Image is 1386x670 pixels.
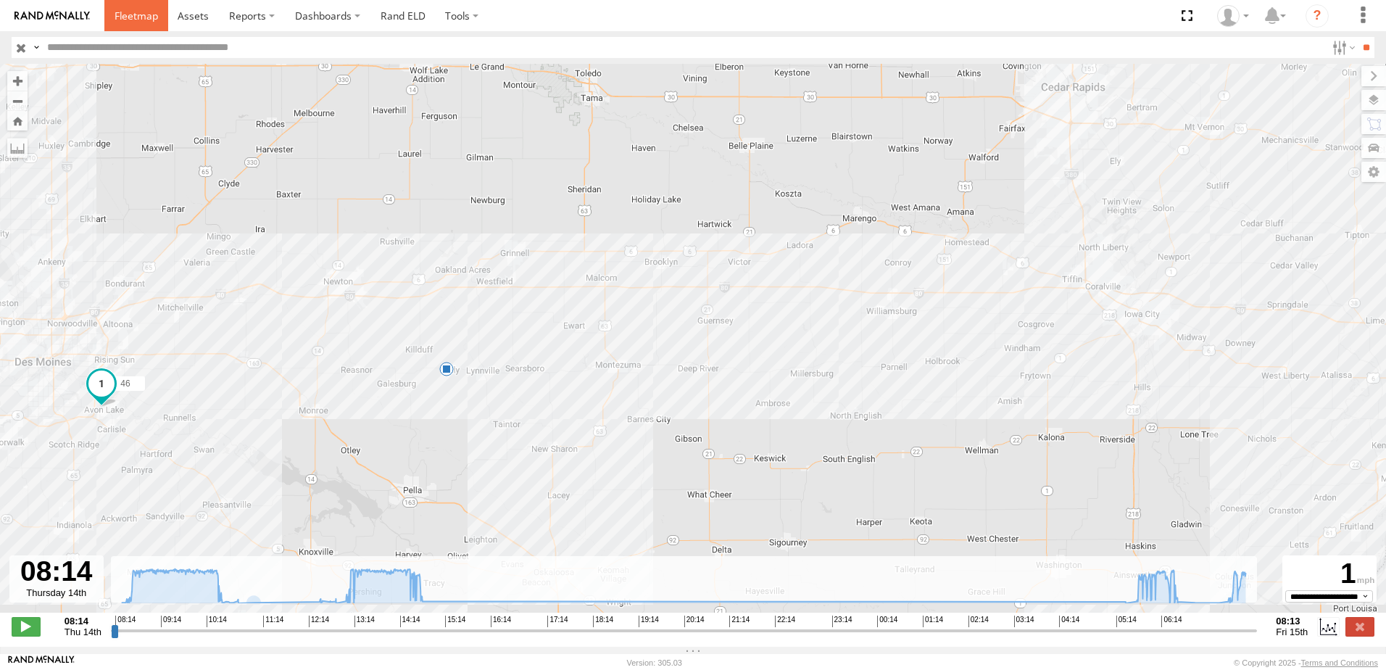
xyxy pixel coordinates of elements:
[400,616,420,627] span: 14:14
[639,616,659,627] span: 19:14
[1014,616,1034,627] span: 03:14
[775,616,795,627] span: 22:14
[115,616,136,627] span: 08:14
[8,655,75,670] a: Visit our Website
[491,616,511,627] span: 16:14
[30,37,42,58] label: Search Query
[445,616,465,627] span: 15:14
[161,616,181,627] span: 09:14
[684,616,705,627] span: 20:14
[1361,162,1386,182] label: Map Settings
[1212,5,1254,27] div: Tim Zylstra
[1116,616,1137,627] span: 05:14
[120,379,130,389] span: 46
[7,91,28,111] button: Zoom out
[12,617,41,636] label: Play/Stop
[7,71,28,91] button: Zoom in
[1327,37,1358,58] label: Search Filter Options
[65,616,101,626] strong: 08:14
[593,616,613,627] span: 18:14
[1161,616,1182,627] span: 06:14
[1345,617,1374,636] label: Close
[1059,616,1079,627] span: 04:14
[207,616,227,627] span: 10:14
[877,616,897,627] span: 00:14
[1234,658,1378,667] div: © Copyright 2025 -
[354,616,375,627] span: 13:14
[832,616,852,627] span: 23:14
[729,616,750,627] span: 21:14
[7,111,28,131] button: Zoom Home
[7,138,28,158] label: Measure
[1306,4,1329,28] i: ?
[1276,626,1308,637] span: Fri 15th Aug 2025
[968,616,989,627] span: 02:14
[14,11,90,21] img: rand-logo.svg
[1276,616,1308,626] strong: 08:13
[1285,558,1374,590] div: 1
[263,616,283,627] span: 11:14
[1301,658,1378,667] a: Terms and Conditions
[65,626,101,637] span: Thu 14th Aug 2025
[309,616,329,627] span: 12:14
[627,658,682,667] div: Version: 305.03
[547,616,568,627] span: 17:14
[923,616,943,627] span: 01:14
